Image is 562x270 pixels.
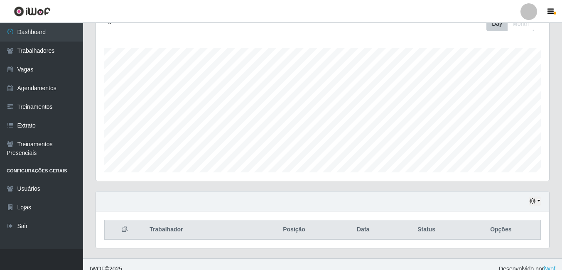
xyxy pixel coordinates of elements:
th: Data [335,220,392,240]
th: Trabalhador [145,220,253,240]
th: Posição [253,220,334,240]
button: Day [486,17,508,31]
th: Status [392,220,461,240]
div: Toolbar with button groups [486,17,541,31]
img: CoreUI Logo [14,6,51,17]
div: First group [486,17,534,31]
button: Month [507,17,534,31]
th: Opções [461,220,541,240]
